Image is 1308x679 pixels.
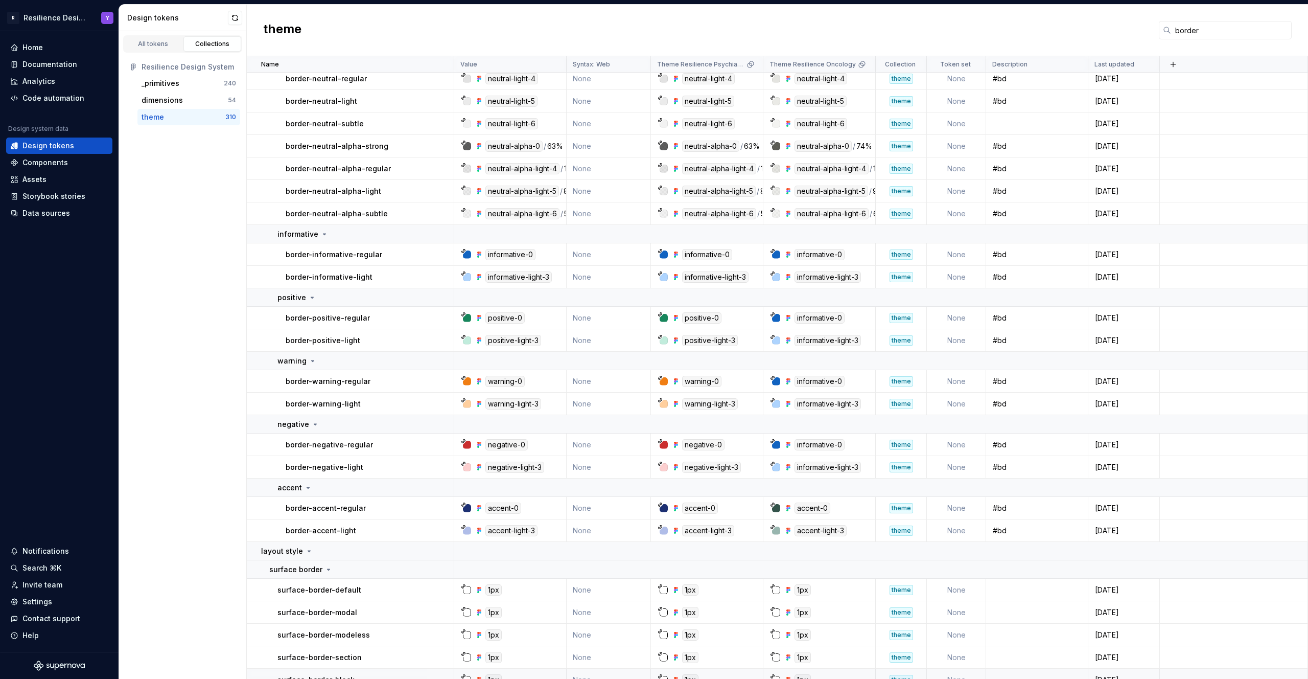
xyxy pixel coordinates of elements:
td: None [567,180,651,202]
div: #bd [987,250,1087,260]
td: None [567,646,651,669]
div: neutral-alpha-0 [485,141,543,152]
div: informative-0 [795,439,845,450]
div: Collections [187,40,238,48]
p: Theme Resilience Oncology [769,60,856,69]
td: None [567,90,651,112]
td: None [567,67,651,90]
div: 63% [744,141,760,152]
p: border-neutral-light [286,96,357,106]
div: #bd [987,272,1087,282]
a: Design tokens [6,138,112,154]
div: Settings [22,597,52,607]
a: _primitives240 [137,75,240,92]
div: [DATE] [1089,186,1159,196]
div: neutral-light-6 [795,118,847,129]
div: [DATE] [1089,503,1159,513]
div: neutral-light-4 [485,73,538,84]
div: [DATE] [1089,585,1159,595]
p: Token set [940,60,971,69]
div: Home [22,42,43,53]
td: None [927,112,986,135]
div: neutral-alpha-light-6 [485,208,559,219]
div: 1px [682,584,698,596]
div: [DATE] [1089,440,1159,450]
div: Notifications [22,546,69,556]
div: theme [890,141,913,151]
td: None [927,307,986,329]
p: surface border [269,564,322,575]
div: Design tokens [127,13,228,23]
div: #bd [987,526,1087,536]
td: None [927,180,986,202]
p: border-neutral-regular [286,74,367,84]
td: None [927,497,986,519]
p: border-neutral-alpha-strong [286,141,388,151]
div: [DATE] [1089,652,1159,663]
div: neutral-alpha-light-6 [682,208,756,219]
div: theme [890,376,913,387]
div: theme [142,112,164,122]
a: theme310 [137,109,240,125]
a: Home [6,39,112,56]
div: #bd [987,74,1087,84]
p: border-negative-regular [286,440,373,450]
div: theme [890,250,913,260]
div: / [757,186,759,197]
a: dimensions54 [137,92,240,108]
div: informative-0 [795,249,845,260]
div: neutral-alpha-0 [795,141,852,152]
div: accent-light-3 [682,525,734,536]
a: Invite team [6,577,112,593]
div: [DATE] [1089,272,1159,282]
h2: theme [263,21,301,39]
p: border-accent-light [286,526,356,536]
div: neutral-light-5 [795,96,847,107]
td: None [927,157,986,180]
div: [DATE] [1089,74,1159,84]
div: theme [890,74,913,84]
div: _primitives [142,78,179,88]
button: Search ⌘K [6,560,112,576]
div: Code automation [22,93,84,103]
p: Last updated [1094,60,1134,69]
a: Supernova Logo [34,661,85,671]
div: theme [890,96,913,106]
a: Code automation [6,90,112,106]
div: informative-0 [795,312,845,324]
div: Storybook stories [22,191,85,201]
div: #bd [987,96,1087,106]
p: Name [261,60,279,69]
div: 8% [564,186,575,197]
button: Contact support [6,610,112,627]
div: #bd [987,376,1087,387]
p: border-positive-regular [286,313,370,323]
div: 11% [761,163,773,174]
div: theme [890,164,913,174]
p: border-neutral-alpha-regular [286,164,391,174]
p: surface-border-default [277,585,361,595]
div: 1px [795,629,811,641]
div: Design system data [8,125,68,133]
td: None [567,112,651,135]
td: None [927,646,986,669]
div: neutral-light-4 [682,73,735,84]
div: theme [890,526,913,536]
button: Help [6,627,112,644]
div: R [7,12,19,24]
p: border-warning-regular [286,376,370,387]
div: 240 [224,79,236,87]
td: None [567,370,651,393]
div: [DATE] [1089,630,1159,640]
div: positive-light-3 [682,335,738,346]
div: neutral-light-5 [485,96,538,107]
div: accent-0 [485,503,521,514]
a: Documentation [6,56,112,73]
p: positive [277,292,306,303]
div: Analytics [22,76,55,86]
div: #bd [987,209,1087,219]
div: [DATE] [1089,462,1159,472]
div: theme [890,209,913,219]
div: #bd [987,503,1087,513]
div: Data sources [22,208,70,218]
